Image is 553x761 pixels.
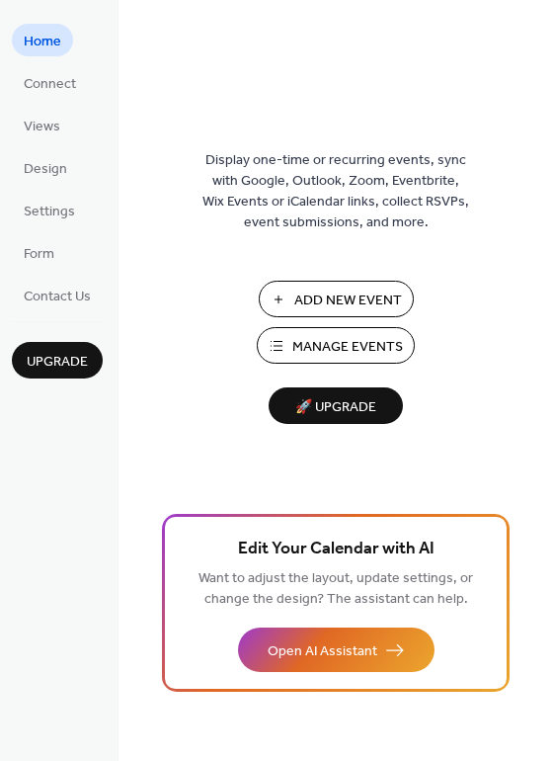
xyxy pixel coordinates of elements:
[269,387,403,424] button: 🚀 Upgrade
[24,287,91,307] span: Contact Us
[12,194,87,226] a: Settings
[24,244,54,265] span: Form
[12,66,88,99] a: Connect
[198,565,473,613] span: Want to adjust the layout, update settings, or change the design? The assistant can help.
[12,24,73,56] a: Home
[12,151,79,184] a: Design
[268,641,377,662] span: Open AI Assistant
[27,352,88,373] span: Upgrade
[202,150,469,233] span: Display one-time or recurring events, sync with Google, Outlook, Zoom, Eventbrite, Wix Events or ...
[24,117,60,137] span: Views
[24,159,67,180] span: Design
[12,279,103,311] a: Contact Us
[280,394,391,421] span: 🚀 Upgrade
[12,342,103,379] button: Upgrade
[259,281,414,317] button: Add New Event
[24,74,76,95] span: Connect
[24,202,75,222] span: Settings
[12,109,72,141] a: Views
[12,236,66,269] a: Form
[294,291,402,311] span: Add New Event
[238,628,434,672] button: Open AI Assistant
[238,536,434,563] span: Edit Your Calendar with AI
[257,327,415,364] button: Manage Events
[24,32,61,52] span: Home
[292,337,403,358] span: Manage Events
